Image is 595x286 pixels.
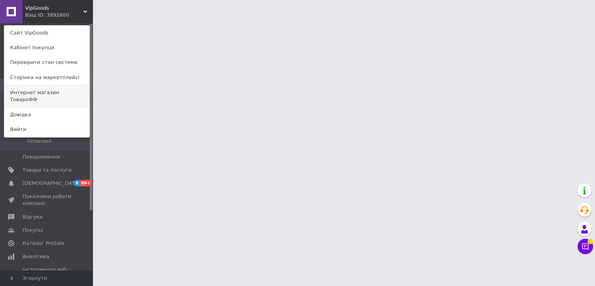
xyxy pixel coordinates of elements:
a: Кабінет покупця [4,40,89,55]
span: Інструменти веб-майстра та SEO [22,266,72,280]
a: Сторінка на маркетплейсі [4,70,89,85]
a: Интернет магазин ТовароФФ [4,85,89,107]
span: [DEMOGRAPHIC_DATA] [22,180,80,187]
span: Повідомлення [22,153,60,160]
span: Покупці [22,227,43,234]
span: Оплачені [27,138,52,145]
a: Сайт VipGoods [4,26,89,40]
button: Чат з покупцем [578,239,593,254]
span: 99+ [80,180,93,186]
span: VipGoods [25,5,83,12]
span: Каталог ProSale [22,240,64,247]
span: 8 [74,180,80,186]
span: Показники роботи компанії [22,193,72,207]
a: Перевірити стан системи [4,55,89,70]
span: Відгуки [22,214,43,221]
span: Аналітика [22,253,49,260]
div: Ваш ID: 3892800 [25,12,58,19]
a: Довідка [4,107,89,122]
a: Вийти [4,122,89,137]
span: Товари та послуги [22,167,72,174]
